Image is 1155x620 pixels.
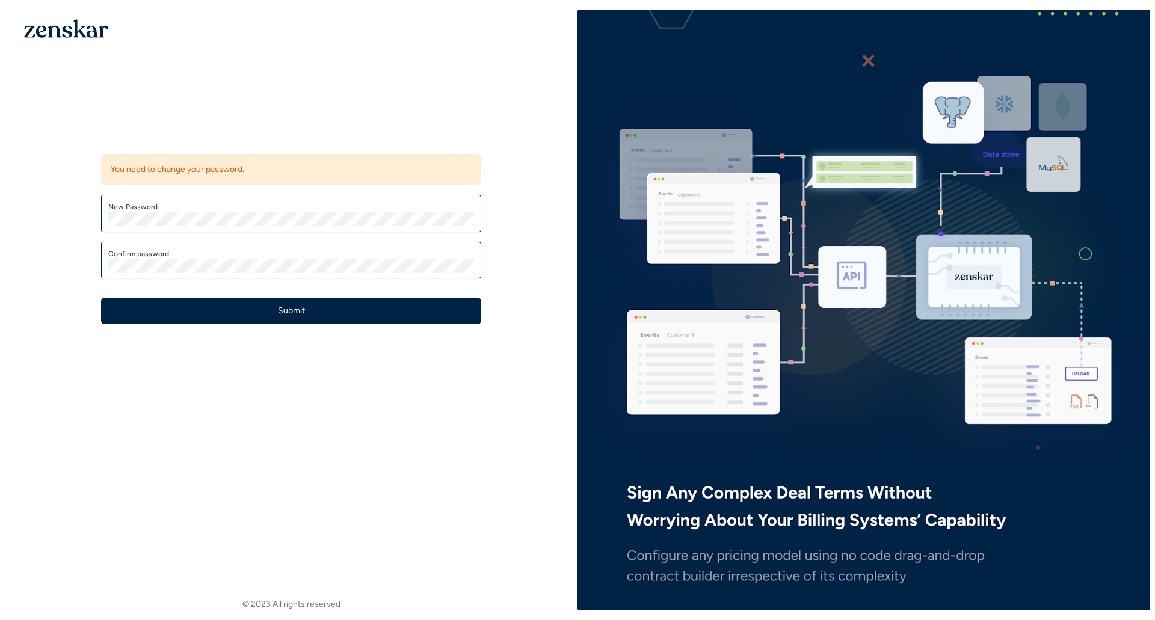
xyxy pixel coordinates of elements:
[108,202,474,212] label: New Password
[101,154,481,185] div: You need to change your password.
[101,298,481,324] button: Submit
[5,598,577,610] footer: © 2023 All rights reserved
[108,249,474,259] label: Confirm password
[24,19,108,38] img: 1OGAJ2xQqyY4LXKgY66KYq0eOWRCkrZdAb3gUhuVAqdWPZE9SRJmCz+oDMSn4zDLXe31Ii730ItAGKgCKgCCgCikA4Av8PJUP...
